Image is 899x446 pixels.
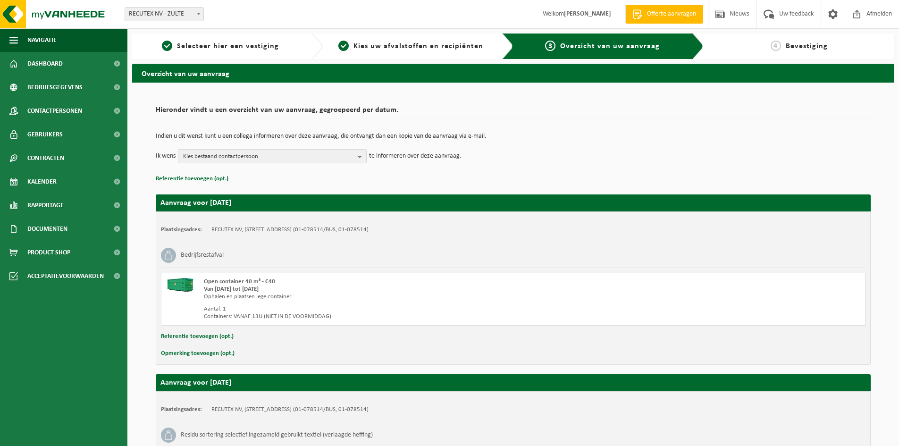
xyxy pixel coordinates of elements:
[625,5,703,24] a: Offerte aanvragen
[204,305,551,313] div: Aantal: 1
[27,241,70,264] span: Product Shop
[204,293,551,301] div: Ophalen en plaatsen lege container
[125,7,204,21] span: RECUTEX NV - ZULTE
[27,264,104,288] span: Acceptatievoorwaarden
[161,347,235,360] button: Opmerking toevoegen (opt.)
[160,379,231,387] strong: Aanvraag voor [DATE]
[178,149,367,163] button: Kies bestaand contactpersoon
[161,406,202,412] strong: Plaatsingsadres:
[137,41,304,52] a: 1Selecteer hier een vestiging
[27,99,82,123] span: Contactpersonen
[156,133,871,140] p: Indien u dit wenst kunt u een collega informeren over deze aanvraag, die ontvangt dan een kopie v...
[27,76,83,99] span: Bedrijfsgegevens
[161,330,234,343] button: Referentie toevoegen (opt.)
[160,199,231,207] strong: Aanvraag voor [DATE]
[204,313,551,320] div: Containers: VANAF 13U (NIET IN DE VOORMIDDAG)
[177,42,279,50] span: Selecteer hier een vestiging
[161,227,202,233] strong: Plaatsingsadres:
[353,42,483,50] span: Kies uw afvalstoffen en recipiënten
[156,173,228,185] button: Referentie toevoegen (opt.)
[27,123,63,146] span: Gebruikers
[132,64,894,82] h2: Overzicht van uw aanvraag
[183,150,354,164] span: Kies bestaand contactpersoon
[27,146,64,170] span: Contracten
[156,149,176,163] p: Ik wens
[564,10,611,17] strong: [PERSON_NAME]
[156,106,871,119] h2: Hieronder vindt u een overzicht van uw aanvraag, gegroepeerd per datum.
[166,278,194,292] img: HK-XC-40-GN-00.png
[27,217,67,241] span: Documenten
[204,286,259,292] strong: Van [DATE] tot [DATE]
[771,41,781,51] span: 4
[328,41,495,52] a: 2Kies uw afvalstoffen en recipiënten
[162,41,172,51] span: 1
[211,406,369,413] td: RECUTEX NV, [STREET_ADDRESS] (01-078514/BUS, 01-078514)
[125,8,203,21] span: RECUTEX NV - ZULTE
[560,42,660,50] span: Overzicht van uw aanvraag
[27,170,57,194] span: Kalender
[369,149,462,163] p: te informeren over deze aanvraag.
[27,28,57,52] span: Navigatie
[645,9,698,19] span: Offerte aanvragen
[545,41,555,51] span: 3
[181,428,373,443] h3: Residu sortering selectief ingezameld gebruikt textiel (verlaagde heffing)
[211,226,369,234] td: RECUTEX NV, [STREET_ADDRESS] (01-078514/BUS, 01-078514)
[204,278,275,285] span: Open container 40 m³ - C40
[338,41,349,51] span: 2
[27,52,63,76] span: Dashboard
[181,248,224,263] h3: Bedrijfsrestafval
[786,42,828,50] span: Bevestiging
[27,194,64,217] span: Rapportage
